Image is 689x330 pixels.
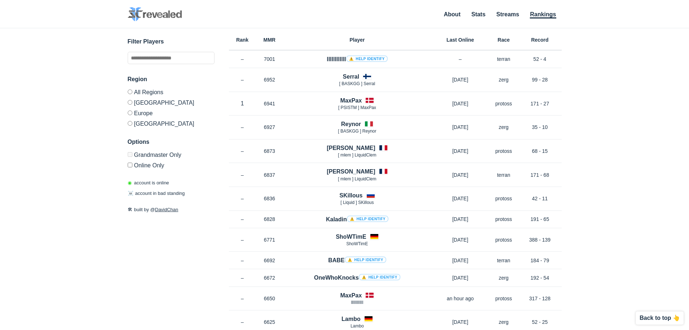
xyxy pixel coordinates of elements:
p: – [229,274,256,281]
h4: Lambo [341,315,360,323]
p: zerg [489,274,518,281]
p: built by @ [128,206,214,213]
label: [GEOGRAPHIC_DATA] [128,97,214,108]
h4: OneWhoKnocks [314,273,400,282]
span: ShoWTimE [346,241,368,246]
p: 317 - 128 [518,295,562,302]
p: [DATE] [431,100,489,107]
label: [GEOGRAPHIC_DATA] [128,118,214,127]
span: ☠️ [128,191,133,196]
p: 6873 [256,147,283,155]
a: Stats [471,11,485,17]
p: terran [489,55,518,63]
span: [ mlem ] LiquidClem [338,176,376,181]
h6: MMR [256,37,283,42]
p: zerg [489,76,518,83]
a: About [444,11,460,17]
h6: Rank [229,37,256,42]
h3: Region [128,75,214,84]
p: terran [489,257,518,264]
a: ⚠️ Help identify [346,55,388,62]
p: – [229,147,256,155]
h4: Reynor [341,120,361,128]
p: – [229,55,256,63]
h4: MaxPax [340,291,362,300]
img: SC2 Revealed [128,7,182,21]
p: [DATE] [431,147,489,155]
a: ⚠️ Help identify [347,216,388,222]
p: [DATE] [431,236,489,243]
h4: Kaladin [326,215,388,224]
p: 171 - 68 [518,171,562,179]
h4: BABE [328,256,386,264]
p: 35 - 10 [518,124,562,131]
p: 6672 [256,274,283,281]
p: – [229,216,256,223]
p: account is online [128,179,169,187]
a: DavidChan [155,207,178,212]
p: 7001 [256,55,283,63]
p: – [431,55,489,63]
p: terran [489,171,518,179]
span: [ PSISTM ] MaxPax [338,105,376,110]
h4: Serral [343,72,359,81]
p: – [229,318,256,326]
span: Lambo [350,323,364,329]
p: 99 - 28 [518,76,562,83]
p: – [229,295,256,302]
p: Back to top 👆 [639,315,680,321]
p: 184 - 79 [518,257,562,264]
a: ⚠️ Help identify [345,256,386,263]
h6: Race [489,37,518,42]
p: [DATE] [431,216,489,223]
h4: llllllllllll [327,55,387,63]
p: protoss [489,100,518,107]
h6: Record [518,37,562,42]
label: Only Show accounts currently in Grandmaster [128,152,214,160]
p: 6941 [256,100,283,107]
h4: [PERSON_NAME] [327,144,375,152]
p: zerg [489,124,518,131]
p: 171 - 27 [518,100,562,107]
p: protoss [489,195,518,202]
p: 192 - 54 [518,274,562,281]
a: Rankings [530,11,556,18]
p: – [229,257,256,264]
p: 52 - 4 [518,55,562,63]
p: protoss [489,236,518,243]
p: 191 - 65 [518,216,562,223]
p: [DATE] [431,257,489,264]
p: 6952 [256,76,283,83]
input: Grandmaster Only [128,152,132,157]
span: ◉ [128,180,132,185]
p: 6650 [256,295,283,302]
p: 68 - 15 [518,147,562,155]
h4: [PERSON_NAME] [327,167,375,176]
h4: ShoWTimE [336,233,366,241]
p: [DATE] [431,318,489,326]
p: 6625 [256,318,283,326]
label: Europe [128,108,214,118]
p: 42 - 11 [518,195,562,202]
p: 388 - 139 [518,236,562,243]
input: All Regions [128,89,132,94]
span: [ BASKGG ] Reynor [338,129,376,134]
p: 1 [229,99,256,108]
p: – [229,236,256,243]
input: [GEOGRAPHIC_DATA] [128,100,132,105]
p: protoss [489,216,518,223]
h4: SKillous [339,191,362,200]
a: ⚠️ Help identify [359,274,400,280]
p: 52 - 25 [518,318,562,326]
p: an hour ago [431,295,489,302]
h6: Player [283,37,431,42]
h6: Last Online [431,37,489,42]
p: protoss [489,295,518,302]
h4: MaxPax [340,96,362,105]
span: [ mlem ] LiquidClem [338,153,376,158]
p: 6836 [256,195,283,202]
p: 6927 [256,124,283,131]
p: [DATE] [431,274,489,281]
h3: Options [128,138,214,146]
span: lllIlllIllIl [351,300,363,305]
